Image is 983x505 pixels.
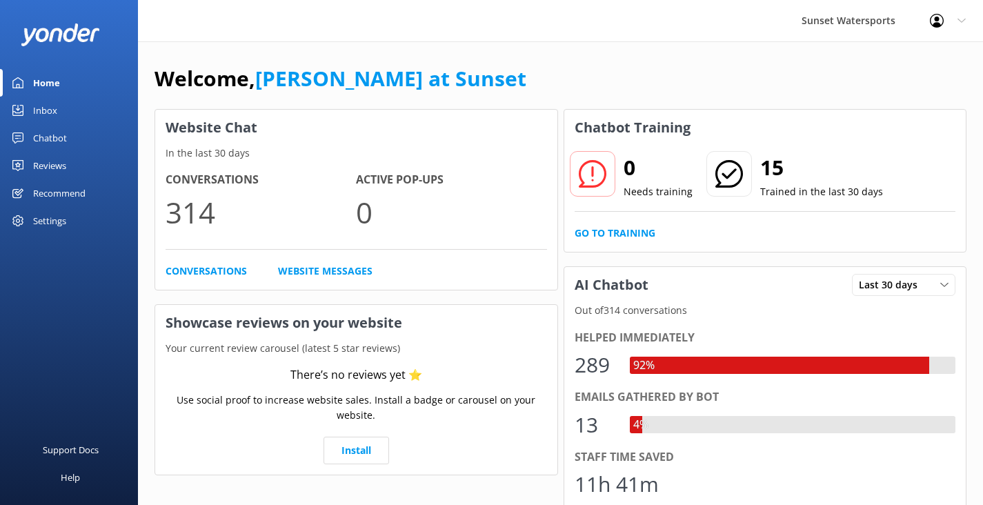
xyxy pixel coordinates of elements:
[575,408,616,442] div: 13
[33,179,86,207] div: Recommend
[33,152,66,179] div: Reviews
[575,448,956,466] div: Staff time saved
[166,171,356,189] h4: Conversations
[61,464,80,491] div: Help
[166,189,356,235] p: 314
[564,267,659,303] h3: AI Chatbot
[575,329,956,347] div: Helped immediately
[43,436,99,464] div: Support Docs
[324,437,389,464] a: Install
[760,151,883,184] h2: 15
[155,110,557,146] h3: Website Chat
[624,184,693,199] p: Needs training
[859,277,926,293] span: Last 30 days
[356,189,546,235] p: 0
[33,207,66,235] div: Settings
[155,305,557,341] h3: Showcase reviews on your website
[166,264,247,279] a: Conversations
[575,226,655,241] a: Go to Training
[630,357,658,375] div: 92%
[33,69,60,97] div: Home
[564,110,701,146] h3: Chatbot Training
[278,264,373,279] a: Website Messages
[575,348,616,382] div: 289
[21,23,100,46] img: yonder-white-logo.png
[155,62,526,95] h1: Welcome,
[575,388,956,406] div: Emails gathered by bot
[33,97,57,124] div: Inbox
[564,303,966,318] p: Out of 314 conversations
[624,151,693,184] h2: 0
[255,64,526,92] a: [PERSON_NAME] at Sunset
[166,393,547,424] p: Use social proof to increase website sales. Install a badge or carousel on your website.
[290,366,422,384] div: There’s no reviews yet ⭐
[575,468,659,501] div: 11h 41m
[760,184,883,199] p: Trained in the last 30 days
[155,341,557,356] p: Your current review carousel (latest 5 star reviews)
[630,416,652,434] div: 4%
[155,146,557,161] p: In the last 30 days
[356,171,546,189] h4: Active Pop-ups
[33,124,67,152] div: Chatbot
